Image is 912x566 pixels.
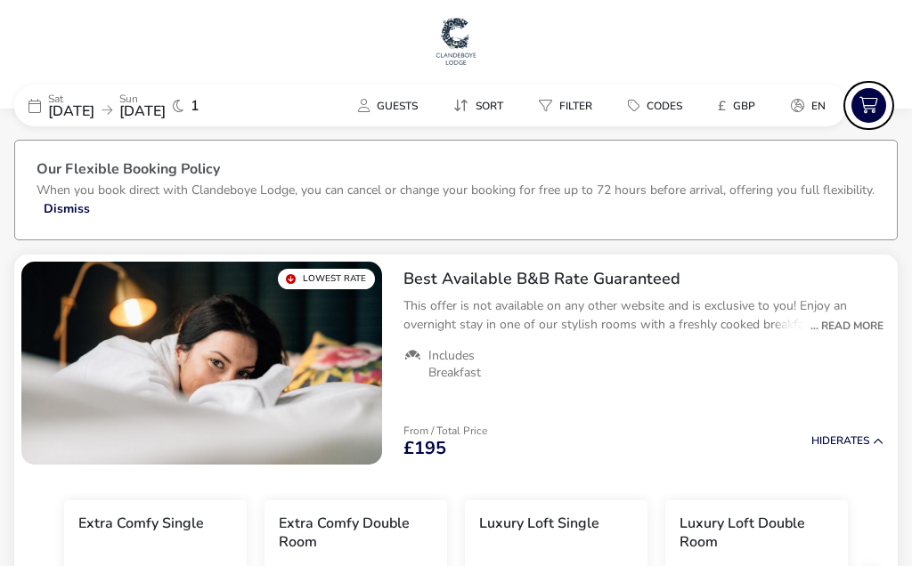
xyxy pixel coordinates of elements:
[37,182,875,198] p: When you book direct with Clandeboye Lodge, you can cancel or change your booking for free up to ...
[525,93,607,118] button: Filter
[428,348,509,380] span: Includes Breakfast
[403,425,487,436] p: From / Total Price
[48,93,94,104] p: Sat
[704,93,777,118] naf-pibe-menu-bar-item: £GBP
[37,162,875,181] h3: Our Flexible Booking Policy
[647,99,682,113] span: Codes
[21,262,382,465] swiper-slide: 1 / 1
[48,101,94,121] span: [DATE]
[191,99,199,113] span: 1
[559,99,592,113] span: Filter
[479,514,599,533] h3: Luxury Loft Single
[476,99,503,113] span: Sort
[614,93,696,118] button: Codes
[811,435,883,447] button: HideRates
[344,93,439,118] naf-pibe-menu-bar-item: Guests
[614,93,704,118] naf-pibe-menu-bar-item: Codes
[439,93,517,118] button: Sort
[802,318,883,334] div: ... Read More
[389,255,898,395] div: Best Available B&B Rate GuaranteedThis offer is not available on any other website and is exclusi...
[278,269,375,289] div: Lowest Rate
[44,199,90,218] button: Dismiss
[439,93,525,118] naf-pibe-menu-bar-item: Sort
[718,97,726,115] i: £
[403,296,883,334] p: This offer is not available on any other website and is exclusive to you! Enjoy an overnight stay...
[811,433,836,448] span: Hide
[403,440,446,457] span: £195
[525,93,614,118] naf-pibe-menu-bar-item: Filter
[14,85,281,126] div: Sat[DATE]Sun[DATE]1
[434,14,478,68] img: Main Website
[377,99,418,113] span: Guests
[704,93,769,118] button: £GBP
[344,93,432,118] button: Guests
[119,93,166,104] p: Sun
[777,93,840,118] button: en
[403,269,883,289] h2: Best Available B&B Rate Guaranteed
[733,99,755,113] span: GBP
[78,514,204,533] h3: Extra Comfy Single
[680,514,834,552] h3: Luxury Loft Double Room
[811,99,826,113] span: en
[777,93,847,118] naf-pibe-menu-bar-item: en
[279,514,433,552] h3: Extra Comfy Double Room
[119,101,166,121] span: [DATE]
